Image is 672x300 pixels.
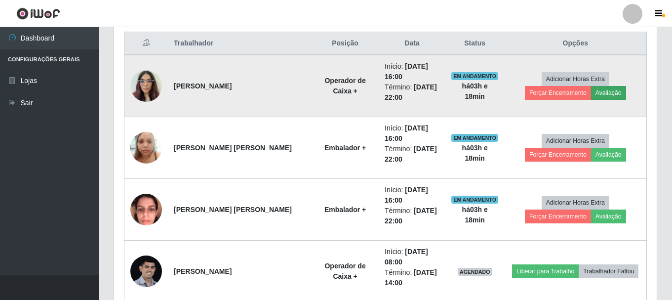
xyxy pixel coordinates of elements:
[324,206,366,214] strong: Embalador +
[542,196,609,210] button: Adicionar Horas Extra
[385,123,439,144] li: Início:
[451,134,498,142] span: EM ANDAMENTO
[385,144,439,165] li: Término:
[385,61,439,82] li: Início:
[174,267,232,275] strong: [PERSON_NAME]
[385,248,428,266] time: [DATE] 08:00
[542,72,609,86] button: Adicionar Horas Extra
[512,264,579,278] button: Liberar para Trabalho
[462,82,488,100] strong: há 03 h e 18 min
[462,206,488,224] strong: há 03 h e 18 min
[385,206,439,226] li: Término:
[525,210,591,223] button: Forçar Encerramento
[130,65,162,107] img: 1743385442240.jpeg
[591,210,626,223] button: Avaliação
[462,144,488,162] strong: há 03 h e 18 min
[174,144,292,152] strong: [PERSON_NAME] [PERSON_NAME]
[525,86,591,100] button: Forçar Encerramento
[385,186,428,204] time: [DATE] 16:00
[579,264,638,278] button: Trabalhador Faltou
[451,72,498,80] span: EM ANDAMENTO
[16,7,60,20] img: CoreUI Logo
[385,62,428,81] time: [DATE] 16:00
[591,148,626,162] button: Avaliação
[385,185,439,206] li: Início:
[525,148,591,162] button: Forçar Encerramento
[591,86,626,100] button: Avaliação
[130,188,162,230] img: 1749491955515.jpeg
[385,124,428,142] time: [DATE] 16:00
[312,32,379,55] th: Posição
[385,247,439,267] li: Início:
[451,196,498,204] span: EM ANDAMENTO
[168,32,312,55] th: Trabalhador
[324,144,366,152] strong: Embalador +
[324,262,365,280] strong: Operador de Caixa +
[458,268,492,276] span: AGENDADO
[324,77,365,95] strong: Operador de Caixa +
[385,267,439,288] li: Término:
[445,32,505,55] th: Status
[542,134,609,148] button: Adicionar Horas Extra
[385,82,439,103] li: Término:
[130,256,162,287] img: 1733079896541.jpeg
[174,82,232,90] strong: [PERSON_NAME]
[505,32,647,55] th: Opções
[174,206,292,214] strong: [PERSON_NAME] [PERSON_NAME]
[379,32,445,55] th: Data
[130,127,162,169] img: 1736260046838.jpeg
